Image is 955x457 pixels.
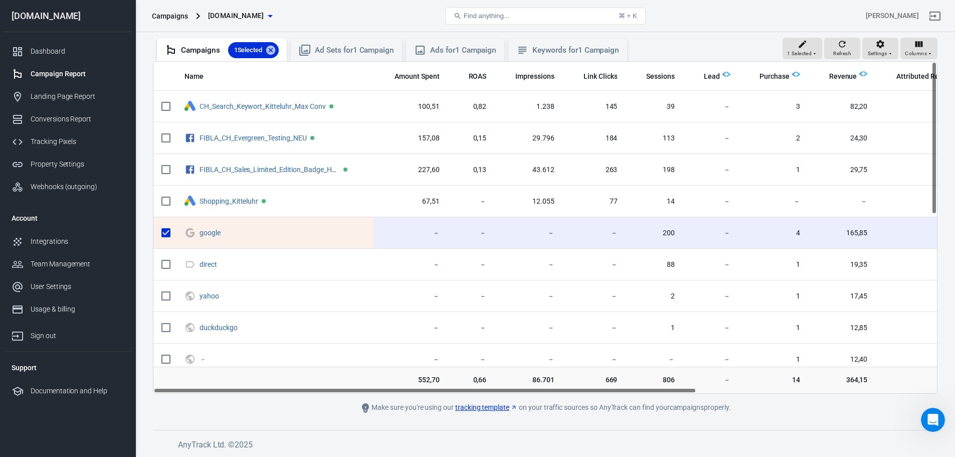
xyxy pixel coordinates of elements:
[16,179,156,208] div: those users didnt click on an ad so if they purchase there is no ad to attribute to
[16,251,156,281] div: I am closing this conversation for now. You can always respond later or start a new conversation.
[445,8,646,25] button: Find anything...⌘ + K
[430,45,496,56] div: Ads for 1 Campaign
[883,355,954,365] span: －
[184,322,196,334] svg: UTM & Web Traffic
[704,72,720,82] span: Lead
[178,438,930,451] h6: AnyTrack Ltd. © 2025
[633,291,675,301] span: 2
[4,298,132,321] a: Usage & billing
[792,70,800,78] img: Logo
[896,70,954,82] span: The total conversions attributed according to your ad network (Facebook, Google, etc.)
[787,49,812,58] span: 1 Selected
[502,291,554,301] span: －
[515,70,554,82] span: The number of times your ads were on screen.
[4,153,132,176] a: Property Settings
[381,228,440,238] span: －
[515,72,554,82] span: Impressions
[4,130,132,153] a: Tracking Pixels
[200,292,219,300] a: yahoo
[746,355,800,365] span: 1
[691,355,730,365] span: －
[4,321,132,347] a: Sign out
[456,291,487,301] span: －
[883,291,954,301] span: －
[816,291,868,301] span: 17,45
[456,228,487,238] span: －
[31,304,124,315] div: Usage & billing
[570,165,618,175] span: 263
[16,30,96,48] a: [URL][DOMAIN_NAME]
[456,355,487,365] span: －
[746,72,790,82] span: Purchase
[49,10,85,17] h1: AnyTrack
[200,355,208,362] span: －
[8,222,193,245] div: AnyTrack says…
[691,72,720,82] span: Lead
[646,72,675,82] span: Sessions
[570,291,618,301] span: －
[866,11,919,21] div: Account id: lFeZapHD
[883,102,954,112] span: 2
[691,228,730,238] span: －
[691,197,730,207] span: －
[532,45,619,56] div: Keywords for 1 Campaign
[228,42,279,58] div: 1Selected
[464,12,509,20] span: Find anything...
[8,173,193,222] div: Jose says…
[633,375,675,385] span: 806
[456,197,487,207] span: －
[8,245,193,309] div: AnyTrack says…
[184,196,196,207] div: Google Ads
[833,49,851,58] span: Refresh
[200,197,258,205] a: Shopping_Kitteluhr
[9,308,192,325] textarea: Message…
[31,259,124,269] div: Team Management
[570,228,618,238] span: －
[633,72,675,82] span: Sessions
[862,38,898,60] button: Settings
[633,102,675,112] span: 39
[759,72,790,82] span: Purchase
[816,165,868,175] span: 29,75
[691,165,730,175] span: －
[570,355,618,365] span: －
[921,408,945,432] iframe: Intercom live chat
[502,133,554,143] span: 29.796
[204,7,276,25] button: [DOMAIN_NAME]
[502,228,554,238] span: －
[4,356,132,380] li: Support
[746,375,800,385] span: 14
[153,62,937,393] div: scrollable content
[381,133,440,143] span: 157,08
[31,331,124,341] div: Sign out
[633,323,675,333] span: 1
[816,70,857,82] span: Total revenue calculated by AnyTrack.
[4,63,132,85] a: Campaign Report
[8,66,193,173] div: Jose says…
[691,102,730,112] span: －
[502,260,554,270] span: －
[16,329,24,337] button: Emoji picker
[633,228,675,238] span: 200
[456,323,487,333] span: －
[455,402,517,413] a: tracking template
[570,323,618,333] span: －
[381,165,440,175] span: 227,60
[8,24,164,65] div: if they land here:[URL][DOMAIN_NAME]the purchases they do will be tracked
[691,323,730,333] span: －
[208,10,264,22] span: pflegetasche.ch
[31,91,124,102] div: Landing Page Report
[584,70,618,82] span: The number of clicks on links within the ad that led to advertiser-specified destinations
[816,228,868,238] span: 165,85
[633,197,675,207] span: 14
[824,38,860,60] button: Refresh
[883,197,954,207] span: －
[184,227,196,239] svg: Google
[883,70,954,82] span: The total conversions attributed according to your ad network (Facebook, Google, etc.)
[8,222,104,244] div: Do you still need help?
[181,42,279,58] div: Campaigns
[184,101,196,112] div: Google Ads
[746,133,800,143] span: 2
[502,102,554,112] span: 1.238
[829,70,857,82] span: Total revenue calculated by AnyTrack.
